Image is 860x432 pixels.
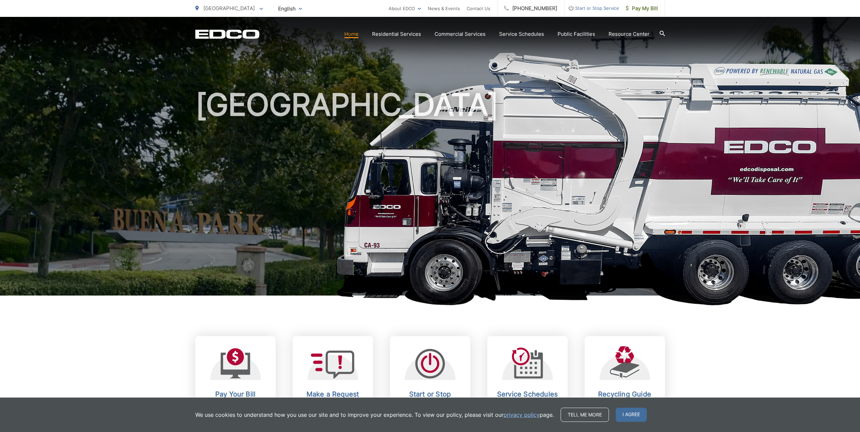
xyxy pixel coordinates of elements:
[494,390,561,398] h2: Service Schedules
[344,30,359,38] a: Home
[397,390,464,406] h2: Start or Stop Service
[499,30,544,38] a: Service Schedules
[561,408,609,422] a: Tell me more
[428,4,460,12] a: News & Events
[503,411,540,419] a: privacy policy
[195,88,665,302] h1: [GEOGRAPHIC_DATA]
[273,3,307,15] span: English
[195,411,554,419] p: We use cookies to understand how you use our site and to improve your experience. To view our pol...
[626,4,658,12] span: Pay My Bill
[558,30,595,38] a: Public Facilities
[202,390,269,398] h2: Pay Your Bill
[467,4,490,12] a: Contact Us
[435,30,486,38] a: Commercial Services
[299,390,366,398] h2: Make a Request
[372,30,421,38] a: Residential Services
[195,29,260,39] a: EDCD logo. Return to the homepage.
[389,4,421,12] a: About EDCO
[203,5,255,11] span: [GEOGRAPHIC_DATA]
[616,408,647,422] span: I agree
[609,30,649,38] a: Resource Center
[591,390,658,398] h2: Recycling Guide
